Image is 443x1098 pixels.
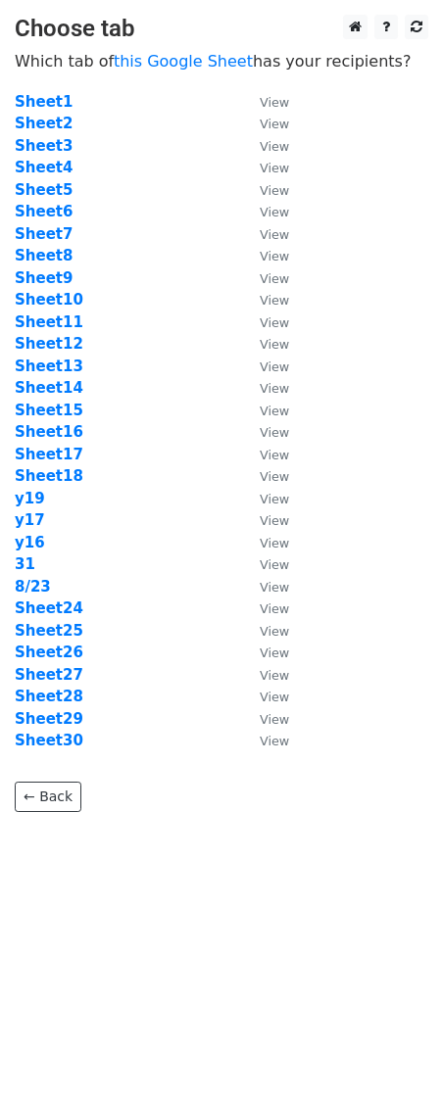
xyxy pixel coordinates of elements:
small: View [260,249,289,263]
small: View [260,712,289,727]
a: Sheet15 [15,402,83,419]
a: Sheet1 [15,93,73,111]
a: Sheet25 [15,622,83,640]
small: View [260,315,289,330]
a: Sheet13 [15,358,83,375]
h3: Choose tab [15,15,428,43]
small: View [260,645,289,660]
a: View [240,688,289,705]
a: y19 [15,490,45,507]
small: View [260,205,289,219]
small: View [260,95,289,110]
a: View [240,423,289,441]
small: View [260,337,289,352]
a: Sheet26 [15,644,83,661]
a: View [240,578,289,596]
small: View [260,139,289,154]
a: View [240,511,289,529]
small: View [260,117,289,131]
strong: Sheet7 [15,225,73,243]
small: View [260,513,289,528]
a: Sheet18 [15,467,83,485]
a: 31 [15,555,35,573]
a: View [240,402,289,419]
a: View [240,203,289,220]
a: View [240,358,289,375]
a: y16 [15,534,45,551]
a: View [240,379,289,397]
a: View [240,115,289,132]
a: View [240,313,289,331]
a: View [240,335,289,353]
a: View [240,666,289,684]
small: View [260,271,289,286]
a: Sheet6 [15,203,73,220]
a: View [240,710,289,728]
a: Sheet27 [15,666,83,684]
small: View [260,492,289,506]
a: Sheet29 [15,710,83,728]
small: View [260,183,289,198]
a: View [240,159,289,176]
small: View [260,425,289,440]
strong: Sheet2 [15,115,73,132]
a: View [240,446,289,463]
small: View [260,381,289,396]
a: Sheet17 [15,446,83,463]
small: View [260,624,289,639]
a: View [240,467,289,485]
small: View [260,690,289,704]
a: this Google Sheet [114,52,253,71]
a: View [240,490,289,507]
a: Sheet14 [15,379,83,397]
a: View [240,269,289,287]
a: View [240,247,289,264]
a: View [240,599,289,617]
a: Sheet8 [15,247,73,264]
a: View [240,555,289,573]
a: Sheet9 [15,269,73,287]
small: View [260,734,289,748]
strong: Sheet10 [15,291,83,309]
small: View [260,557,289,572]
a: View [240,622,289,640]
small: View [260,293,289,308]
a: Sheet24 [15,599,83,617]
small: View [260,601,289,616]
a: View [240,137,289,155]
a: Sheet3 [15,137,73,155]
small: View [260,161,289,175]
a: View [240,291,289,309]
a: 8/23 [15,578,51,596]
small: View [260,448,289,462]
strong: y17 [15,511,45,529]
a: View [240,644,289,661]
small: View [260,668,289,683]
a: Sheet5 [15,181,73,199]
small: View [260,359,289,374]
strong: Sheet4 [15,159,73,176]
strong: Sheet28 [15,688,83,705]
a: Sheet30 [15,732,83,749]
small: View [260,536,289,550]
small: View [260,404,289,418]
a: Sheet12 [15,335,83,353]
